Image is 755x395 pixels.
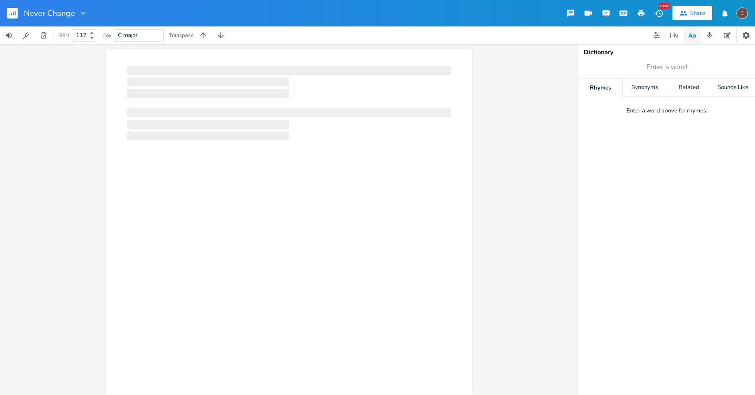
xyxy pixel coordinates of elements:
[584,49,750,56] div: Dictionary
[650,5,668,21] button: New
[118,31,138,39] span: C major
[672,6,712,20] button: Share
[736,3,748,23] button: E
[59,33,69,38] div: BPM
[627,107,707,115] div: Enter a word above for rhymes.
[169,33,193,38] div: Transpose
[690,9,705,17] div: Share
[646,62,687,72] span: Enter a word
[659,3,670,9] div: New
[24,9,75,17] span: Never Change
[623,79,666,97] div: Synonyms
[578,79,622,97] div: Rhymes
[667,79,711,97] div: Related
[102,33,111,38] div: Key
[711,79,755,97] div: Sounds Like
[736,7,748,19] div: edward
